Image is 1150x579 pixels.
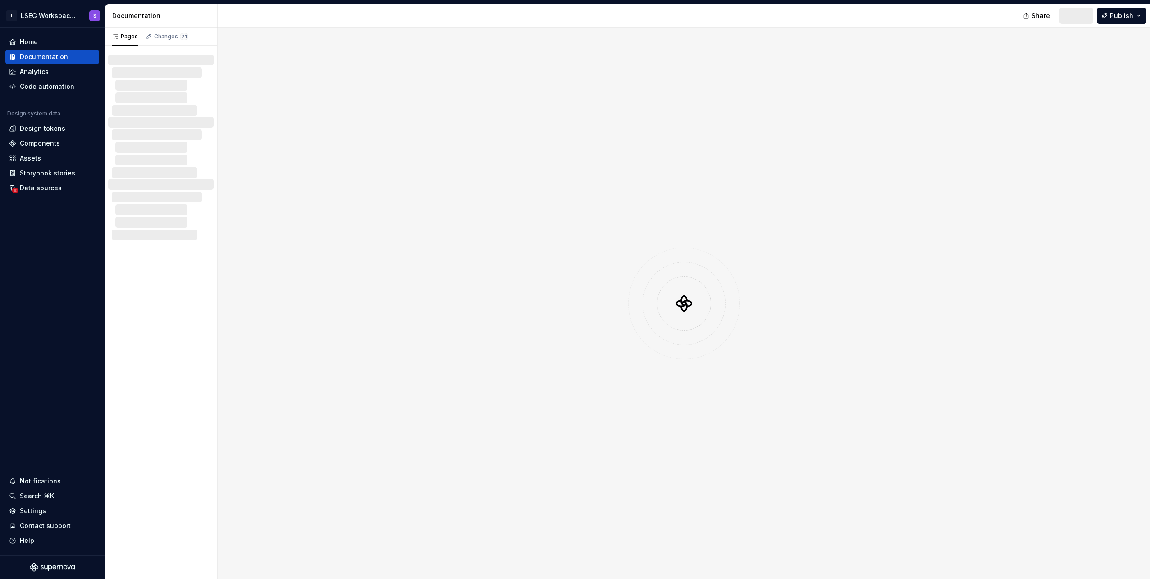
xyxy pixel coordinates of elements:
[20,154,41,163] div: Assets
[112,11,214,20] div: Documentation
[1031,11,1050,20] span: Share
[5,489,99,503] button: Search ⌘K
[1110,11,1133,20] span: Publish
[1097,8,1146,24] button: Publish
[93,12,96,19] div: S
[20,492,54,501] div: Search ⌘K
[5,121,99,136] a: Design tokens
[5,166,99,180] a: Storybook stories
[5,474,99,488] button: Notifications
[5,35,99,49] a: Home
[20,37,38,46] div: Home
[5,79,99,94] a: Code automation
[5,64,99,79] a: Analytics
[20,477,61,486] div: Notifications
[6,10,17,21] div: L
[20,124,65,133] div: Design tokens
[20,506,46,515] div: Settings
[154,33,188,40] div: Changes
[5,50,99,64] a: Documentation
[20,184,62,193] div: Data sources
[30,563,75,572] svg: Supernova Logo
[5,151,99,165] a: Assets
[5,519,99,533] button: Contact support
[20,169,75,178] div: Storybook stories
[112,33,138,40] div: Pages
[7,110,60,117] div: Design system data
[5,533,99,548] button: Help
[180,33,188,40] span: 71
[2,6,103,25] button: LLSEG Workspace Design SystemS
[21,11,78,20] div: LSEG Workspace Design System
[5,181,99,195] a: Data sources
[20,521,71,530] div: Contact support
[1018,8,1056,24] button: Share
[20,536,34,545] div: Help
[20,82,74,91] div: Code automation
[5,136,99,151] a: Components
[20,52,68,61] div: Documentation
[5,504,99,518] a: Settings
[20,139,60,148] div: Components
[20,67,49,76] div: Analytics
